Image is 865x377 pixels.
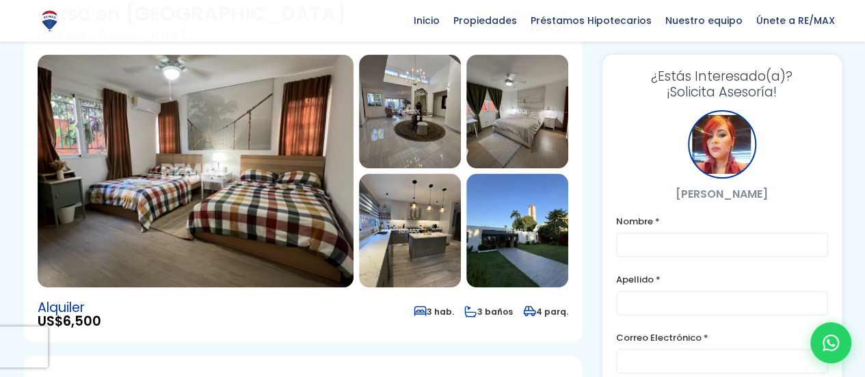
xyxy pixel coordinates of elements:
[616,68,828,84] span: ¿Estás Interesado(a)?
[38,315,101,328] span: US$
[38,301,101,315] span: Alquiler
[359,174,461,287] img: Casa en Bella Vista
[658,10,749,31] span: Nuestro equipo
[688,110,756,179] div: Maricela Dominguez
[616,271,828,288] label: Apellido *
[464,306,513,317] span: 3 baños
[524,10,658,31] span: Préstamos Hipotecarios
[749,10,842,31] span: Únete a RE/MAX
[38,55,354,287] img: Casa en Bella Vista
[407,10,447,31] span: Inicio
[616,185,828,203] p: [PERSON_NAME]
[38,9,62,33] img: Logo de REMAX
[447,10,524,31] span: Propiedades
[466,55,568,168] img: Casa en Bella Vista
[359,55,461,168] img: Casa en Bella Vista
[616,329,828,346] label: Correo Electrónico *
[616,213,828,230] label: Nombre *
[466,174,568,287] img: Casa en Bella Vista
[63,312,101,330] span: 6,500
[414,306,454,317] span: 3 hab.
[523,306,568,317] span: 4 parq.
[616,68,828,100] h3: ¡Solicita Asesoría!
